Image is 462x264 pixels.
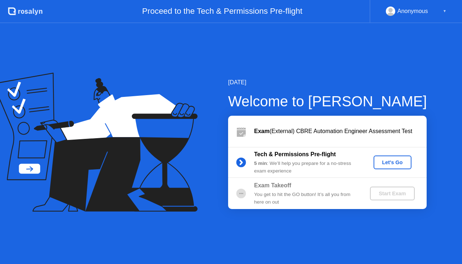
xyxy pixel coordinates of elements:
[374,156,411,169] button: Let's Go
[370,187,414,200] button: Start Exam
[254,127,427,136] div: (External) CBRE Automation Engineer Assessment Test
[443,7,446,16] div: ▼
[254,128,270,134] b: Exam
[373,191,411,196] div: Start Exam
[228,90,427,112] div: Welcome to [PERSON_NAME]
[254,161,267,166] b: 5 min
[228,78,427,87] div: [DATE]
[397,7,428,16] div: Anonymous
[254,151,336,157] b: Tech & Permissions Pre-flight
[254,182,291,188] b: Exam Takeoff
[254,191,358,206] div: You get to hit the GO button! It’s all you from here on out
[376,159,409,165] div: Let's Go
[254,160,358,175] div: : We’ll help you prepare for a no-stress exam experience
